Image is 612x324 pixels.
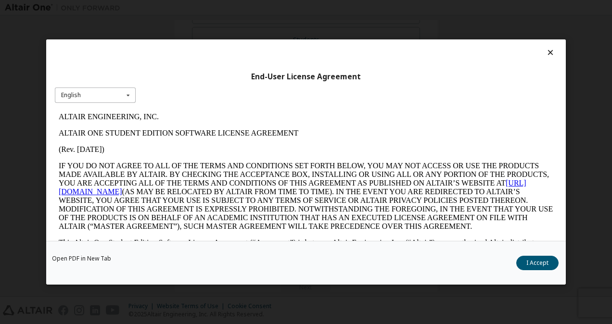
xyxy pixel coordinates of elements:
a: [URL][DOMAIN_NAME] [4,70,472,87]
p: ALTAIR ONE STUDENT EDITION SOFTWARE LICENSE AGREEMENT [4,20,498,29]
button: I Accept [516,256,559,270]
div: End-User License Agreement [55,72,557,82]
div: English [61,92,81,98]
p: This Altair One Student Edition Software License Agreement (“Agreement”) is between Altair Engine... [4,130,498,164]
p: ALTAIR ENGINEERING, INC. [4,4,498,12]
p: IF YOU DO NOT AGREE TO ALL OF THE TERMS AND CONDITIONS SET FORTH BELOW, YOU MAY NOT ACCESS OR USE... [4,53,498,122]
a: Open PDF in New Tab [52,256,111,262]
p: (Rev. [DATE]) [4,37,498,45]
